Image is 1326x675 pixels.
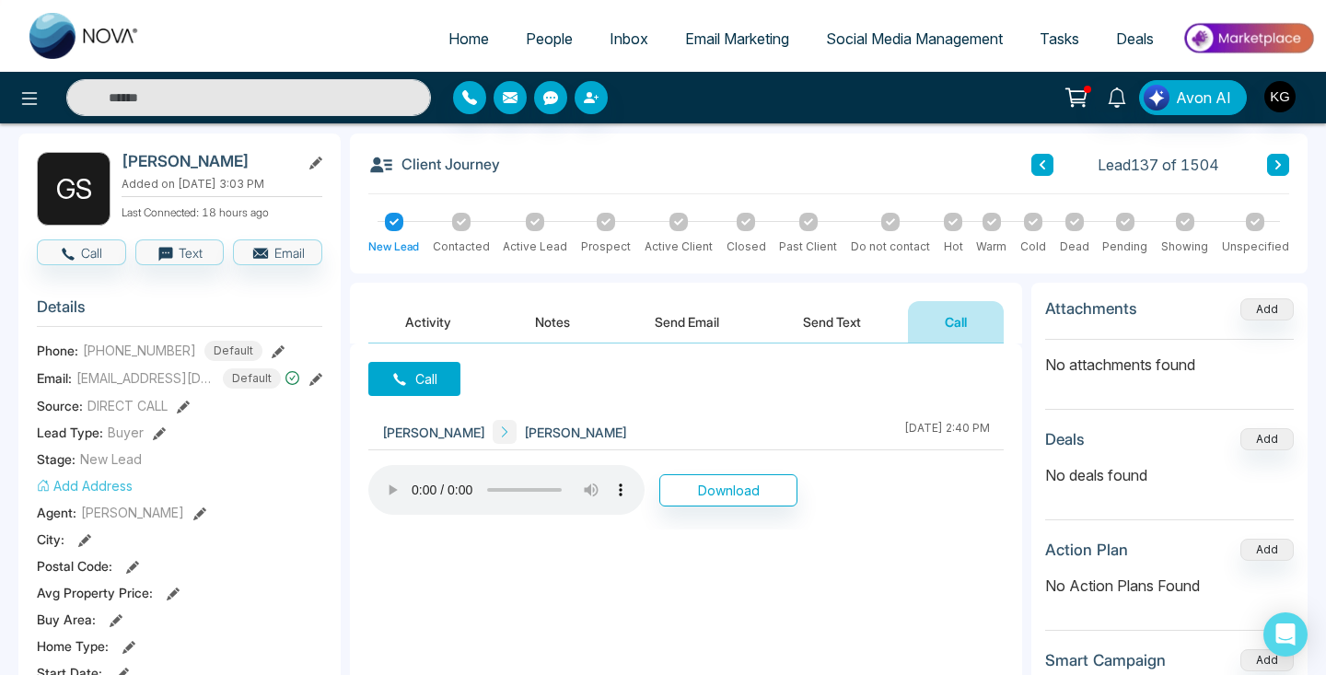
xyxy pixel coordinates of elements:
[976,239,1006,255] div: Warm
[37,476,133,495] button: Add Address
[618,301,756,343] button: Send Email
[1045,340,1294,376] p: No attachments found
[37,610,96,629] span: Buy Area :
[368,362,460,396] button: Call
[1139,80,1247,115] button: Avon AI
[1102,239,1147,255] div: Pending
[87,396,168,415] span: DIRECT CALL
[1060,239,1089,255] div: Dead
[1222,239,1289,255] div: Unspecified
[37,368,72,388] span: Email:
[591,21,667,56] a: Inbox
[433,239,490,255] div: Contacted
[37,152,110,226] div: G S
[1161,239,1208,255] div: Showing
[80,449,142,469] span: New Lead
[645,239,713,255] div: Active Client
[37,583,153,602] span: Avg Property Price :
[1020,239,1046,255] div: Cold
[37,341,78,360] span: Phone:
[81,503,184,522] span: [PERSON_NAME]
[851,239,930,255] div: Do not contact
[1098,154,1219,176] span: Lead 137 of 1504
[37,449,76,469] span: Stage:
[1045,430,1085,448] h3: Deals
[1045,541,1128,559] h3: Action Plan
[37,636,109,656] span: Home Type :
[1098,21,1172,56] a: Deals
[1240,649,1294,671] button: Add
[526,29,573,48] span: People
[1240,428,1294,450] button: Add
[29,13,140,59] img: Nova CRM Logo
[779,239,837,255] div: Past Client
[1040,29,1079,48] span: Tasks
[37,530,64,549] span: City :
[76,368,215,388] span: [EMAIL_ADDRESS][DOMAIN_NAME]
[1240,539,1294,561] button: Add
[766,301,898,343] button: Send Text
[204,341,262,361] span: Default
[37,396,83,415] span: Source:
[1045,651,1166,669] h3: Smart Campaign
[37,503,76,522] span: Agent:
[37,556,112,576] span: Postal Code :
[382,423,485,442] span: [PERSON_NAME]
[83,341,196,360] span: [PHONE_NUMBER]
[448,29,489,48] span: Home
[1045,464,1294,486] p: No deals found
[122,201,322,221] p: Last Connected: 18 hours ago
[1045,575,1294,597] p: No Action Plans Found
[1116,29,1154,48] span: Deals
[727,239,766,255] div: Closed
[122,152,293,170] h2: [PERSON_NAME]
[108,423,144,442] span: Buyer
[223,368,281,389] span: Default
[37,297,322,326] h3: Details
[430,21,507,56] a: Home
[908,301,1004,343] button: Call
[1176,87,1231,109] span: Avon AI
[233,239,322,265] button: Email
[524,423,627,442] span: [PERSON_NAME]
[135,239,225,265] button: Text
[37,239,126,265] button: Call
[667,21,808,56] a: Email Marketing
[507,21,591,56] a: People
[1263,612,1308,657] div: Open Intercom Messenger
[610,29,648,48] span: Inbox
[122,176,322,192] p: Added on [DATE] 3:03 PM
[581,239,631,255] div: Prospect
[826,29,1003,48] span: Social Media Management
[1045,299,1137,318] h3: Attachments
[1240,298,1294,320] button: Add
[808,21,1021,56] a: Social Media Management
[368,152,500,178] h3: Client Journey
[1240,300,1294,316] span: Add
[1181,17,1315,59] img: Market-place.gif
[498,301,607,343] button: Notes
[368,301,488,343] button: Activity
[1264,81,1296,112] img: User Avatar
[37,423,103,442] span: Lead Type:
[659,474,797,506] button: Download
[685,29,789,48] span: Email Marketing
[1144,85,1169,111] img: Lead Flow
[503,239,567,255] div: Active Lead
[368,239,419,255] div: New Lead
[904,420,990,444] div: [DATE] 2:40 PM
[1021,21,1098,56] a: Tasks
[944,239,963,255] div: Hot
